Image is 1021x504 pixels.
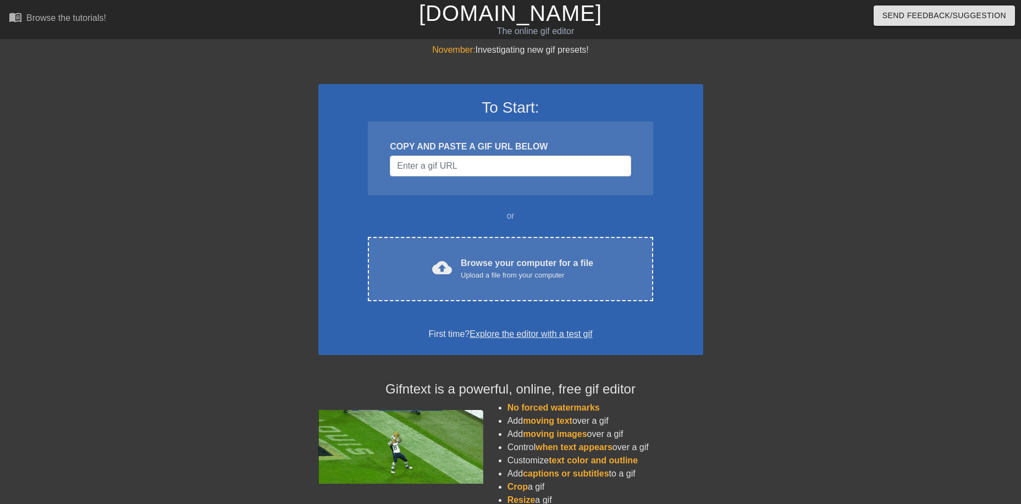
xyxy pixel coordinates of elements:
[432,45,475,54] span: November:
[507,441,703,454] li: Control over a gif
[523,469,609,478] span: captions or subtitles
[874,5,1015,26] button: Send Feedback/Suggestion
[347,209,675,223] div: or
[461,270,593,281] div: Upload a file from your computer
[432,258,452,278] span: cloud_upload
[507,482,528,491] span: Crop
[390,156,631,176] input: Username
[507,480,703,494] li: a gif
[507,454,703,467] li: Customize
[507,428,703,441] li: Add over a gif
[507,414,703,428] li: Add over a gif
[523,416,572,425] span: moving text
[333,328,689,341] div: First time?
[419,1,602,25] a: [DOMAIN_NAME]
[461,257,593,281] div: Browse your computer for a file
[549,456,638,465] span: text color and outline
[390,140,631,153] div: COPY AND PASTE A GIF URL BELOW
[318,43,703,57] div: Investigating new gif presets!
[882,9,1006,23] span: Send Feedback/Suggestion
[346,25,725,38] div: The online gif editor
[318,410,483,484] img: football_small.gif
[9,10,106,27] a: Browse the tutorials!
[507,403,600,412] span: No forced watermarks
[536,442,612,452] span: when text appears
[507,467,703,480] li: Add to a gif
[523,429,587,439] span: moving images
[318,381,703,397] h4: Gifntext is a powerful, online, free gif editor
[9,10,22,24] span: menu_book
[333,98,689,117] h3: To Start:
[26,13,106,23] div: Browse the tutorials!
[470,329,592,339] a: Explore the editor with a test gif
